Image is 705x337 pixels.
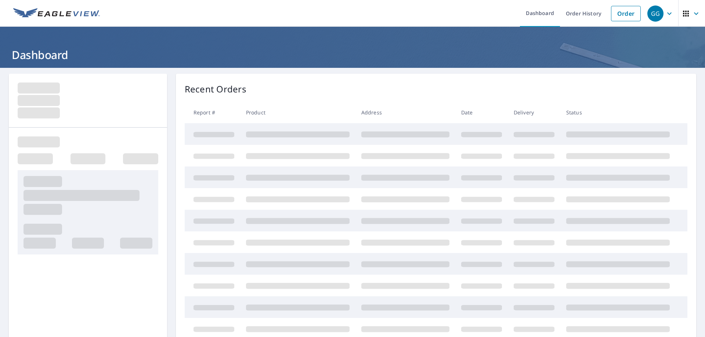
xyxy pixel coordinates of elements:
p: Recent Orders [185,83,246,96]
th: Report # [185,102,240,123]
th: Address [355,102,455,123]
th: Date [455,102,508,123]
th: Product [240,102,355,123]
th: Delivery [508,102,560,123]
h1: Dashboard [9,47,696,62]
th: Status [560,102,676,123]
div: GG [647,6,664,22]
img: EV Logo [13,8,100,19]
a: Order [611,6,641,21]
